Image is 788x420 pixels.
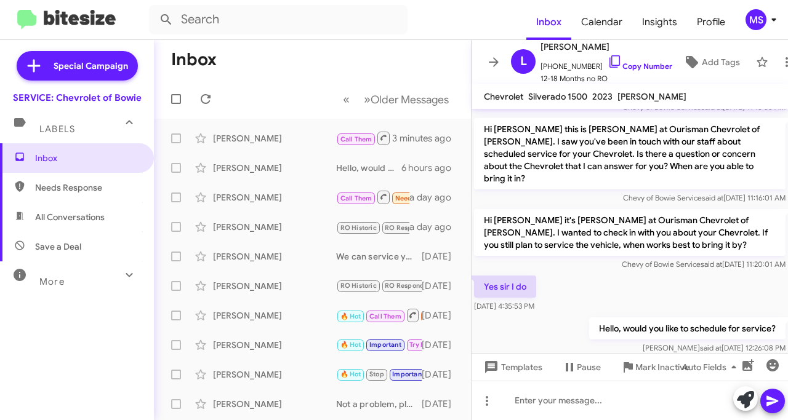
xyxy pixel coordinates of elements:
span: Save a Deal [35,240,81,253]
div: [DATE] [422,339,461,351]
div: Is this under my warranty or will I have to pay [336,279,422,293]
div: Inbound Call [336,189,409,205]
span: Add Tags [702,51,740,73]
div: Hello, would you like to schedule for service? [336,162,401,174]
span: Needs Response [35,181,140,194]
span: 🔥 Hot [340,370,361,378]
span: RO Historic [340,282,377,290]
span: Call Them [340,135,372,143]
a: Insights [632,4,687,40]
span: Important [369,341,401,349]
div: 6 hours ago [401,162,461,174]
span: Call Them [340,194,372,202]
span: Inbox [35,152,140,164]
span: [PERSON_NAME] [DATE] 12:26:08 PM [643,343,786,352]
div: [PERSON_NAME] [213,398,336,410]
span: [PHONE_NUMBER] [541,54,672,73]
input: Search [149,5,408,34]
span: RO Historic [340,224,377,232]
span: Special Campaign [54,60,128,72]
span: « [343,92,350,107]
span: 12-18 Months no RO [541,73,672,85]
span: said at [700,343,722,352]
div: [PERSON_NAME] [213,368,336,381]
button: Auto Fields [672,356,751,378]
a: Profile [687,4,735,40]
div: [DATE] [422,309,461,322]
div: [DATE] [422,398,461,410]
span: Chevy of Bowie Service [DATE] 11:20:01 AM [622,260,786,269]
p: Hi [PERSON_NAME] this is [PERSON_NAME] at Ourisman Chevrolet of [PERSON_NAME]. I saw you've been ... [474,118,786,189]
span: Auto Fields [682,356,741,378]
div: [PERSON_NAME] [213,250,336,263]
span: Needs Response [395,194,448,202]
p: Yes sir I do [474,275,536,298]
div: Inbound Call [336,219,409,234]
button: Next [356,87,456,112]
div: 3 minutes ago [392,132,461,145]
a: Calendar [571,4,632,40]
span: All Conversations [35,211,105,223]
div: [PERSON_NAME] [213,309,336,322]
div: Inbound Call [336,307,422,323]
span: » [364,92,371,107]
div: SERVICE: Chevrolet of Bowie [13,92,142,104]
span: 2023 [592,91,613,102]
a: Copy Number [608,61,672,71]
span: said at [702,193,723,202]
span: [PERSON_NAME] [617,91,686,102]
span: Silverado 1500 [528,91,587,102]
div: [DATE] [422,250,461,263]
p: Hello, would you like to schedule for service? [589,317,786,339]
div: We can service your vehicle. Are you asking about financing to purchase? [336,250,422,263]
span: Pause [577,356,601,378]
span: Older Messages [371,93,449,106]
h1: Inbox [171,50,217,69]
button: Pause [552,356,611,378]
span: Labels [39,124,75,135]
span: 🔥 Hot [340,312,361,320]
a: Inbox [526,4,571,40]
span: [PERSON_NAME] [541,39,672,54]
span: Important [392,370,424,378]
button: Previous [336,87,357,112]
div: MS [746,9,766,30]
span: Stop [369,370,384,378]
button: Add Tags [672,51,750,73]
span: [DATE] 4:35:53 PM [474,301,534,311]
div: [PERSON_NAME] [213,191,336,204]
span: RO Responded Historic [385,224,459,232]
a: Special Campaign [17,51,138,81]
div: Not a problem, please keep in mind Chevy Recommends an oil change to be done at least yearly if y... [336,398,422,410]
div: [PERSON_NAME] [213,280,336,292]
nav: Page navigation example [336,87,456,112]
span: Chevrolet [484,91,523,102]
div: [DATE] [422,368,461,381]
span: Try Pausing [409,341,445,349]
div: a day ago [409,191,461,204]
div: Thank you for your help! I appreciate it [336,338,422,352]
button: Mark Inactive [611,356,699,378]
button: Templates [472,356,552,378]
button: MS [735,9,774,30]
span: Templates [481,356,542,378]
div: [PERSON_NAME] [213,162,336,174]
span: RO Responded Historic [385,282,459,290]
span: L [520,52,527,71]
div: [PERSON_NAME] [213,132,336,145]
div: Yes! I'll be there! Thank you. [336,367,422,381]
span: More [39,276,65,287]
span: Chevy of Bowie Service [DATE] 11:16:01 AM [623,193,786,202]
div: [PERSON_NAME] [213,339,336,351]
span: Mark Inactive [635,356,689,378]
span: said at [701,260,722,269]
div: a day ago [409,221,461,233]
div: [PERSON_NAME]. [PERSON_NAME] here at Ourisman Chevrolet Service. I just left a voicemail. Feel fr... [336,130,392,146]
div: [DATE] [422,280,461,292]
div: [PERSON_NAME] [213,221,336,233]
p: Hi [PERSON_NAME] it's [PERSON_NAME] at Ourisman Chevrolet of [PERSON_NAME]. I wanted to check in ... [474,209,786,256]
